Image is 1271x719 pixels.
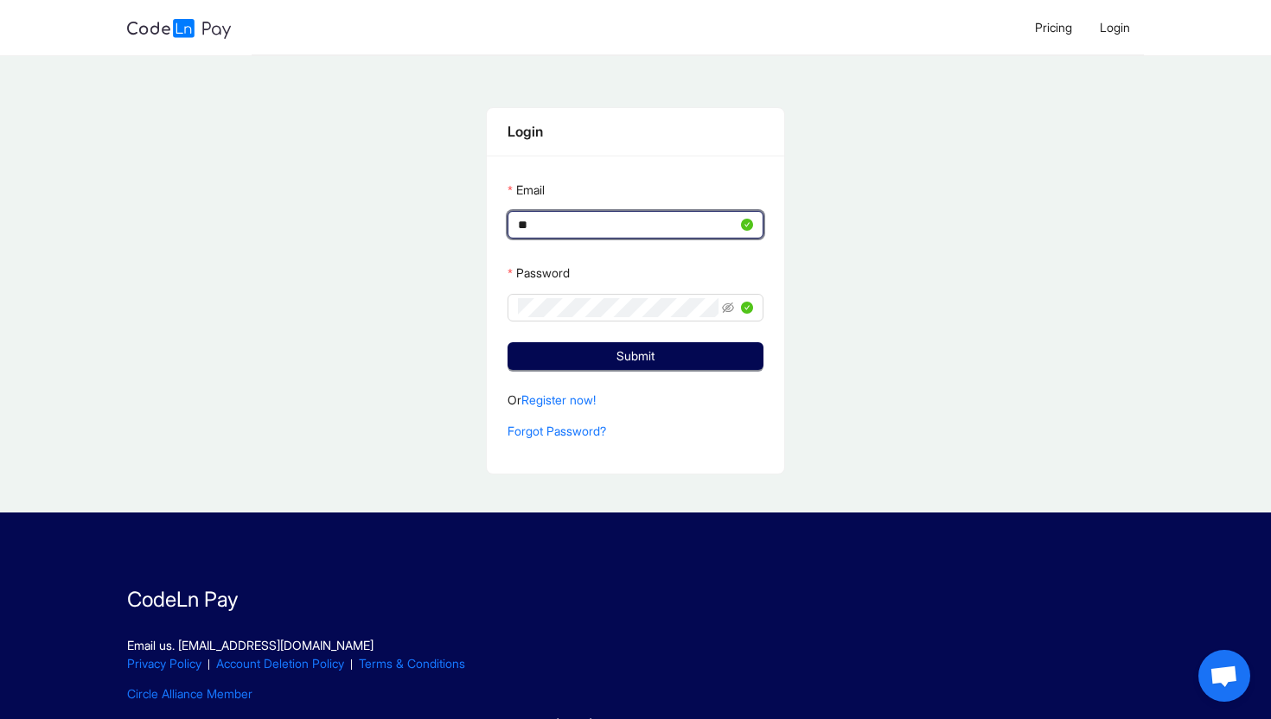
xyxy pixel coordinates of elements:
a: Privacy Policy [127,656,201,671]
a: Account Deletion Policy [216,656,344,671]
a: Circle Alliance Member [127,686,252,701]
div: Open chat [1198,650,1250,702]
span: eye-invisible [722,302,734,314]
label: Email [508,176,544,204]
input: Email [518,215,737,234]
button: Submit [508,342,763,370]
span: Submit [616,347,655,366]
input: Password [518,298,718,317]
p: Or [508,391,763,410]
a: Email us. [EMAIL_ADDRESS][DOMAIN_NAME] [127,638,374,652]
label: Password [508,259,569,287]
div: Login [508,121,763,143]
span: Login [1100,20,1130,35]
p: CodeLn Pay [127,584,1144,615]
span: Pricing [1035,20,1072,35]
a: Register now! [521,392,596,407]
img: logo [127,19,231,39]
a: Terms & Conditions [359,656,465,671]
a: Forgot Password? [508,423,606,438]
